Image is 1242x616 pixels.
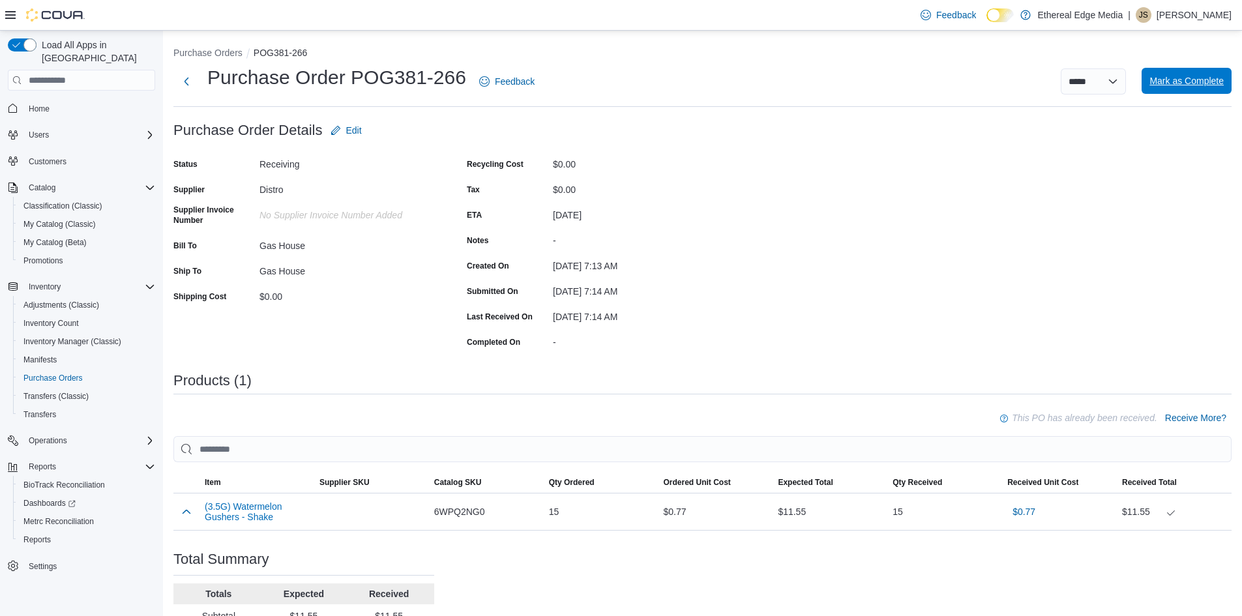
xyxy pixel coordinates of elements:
label: Submitted On [467,286,518,297]
p: | [1128,7,1131,23]
span: Received Unit Cost [1007,477,1078,488]
span: Edit [346,124,362,137]
span: Inventory Manager (Classic) [18,334,155,349]
div: 15 [887,499,1002,525]
span: Metrc Reconciliation [18,514,155,529]
span: Qty Received [893,477,942,488]
a: Dashboards [13,494,160,512]
button: (3.5G) Watermelon Gushers - Shake [205,501,309,522]
div: $11.55 [1122,504,1226,520]
a: My Catalog (Classic) [18,216,101,232]
span: Classification (Classic) [23,201,102,211]
button: Receive More? [1160,405,1232,431]
nav: An example of EuiBreadcrumbs [173,46,1232,62]
button: Catalog SKU [429,472,544,493]
p: Received [349,587,429,600]
span: Customers [23,153,155,169]
a: My Catalog (Beta) [18,235,92,250]
label: Created On [467,261,509,271]
span: Feedback [495,75,535,88]
span: 6WPQ2NG0 [434,504,485,520]
div: [DATE] 7:13 AM [553,256,728,271]
a: Feedback [915,2,981,28]
span: Inventory Count [23,318,79,329]
span: Transfers (Classic) [18,389,155,404]
label: Tax [467,184,480,195]
button: Inventory Count [13,314,160,332]
button: Users [23,127,54,143]
div: Receiving [259,154,434,169]
span: $0.77 [1013,505,1035,518]
div: - [553,332,728,347]
button: Inventory [3,278,160,296]
div: Gas House [259,235,434,251]
span: Home [23,100,155,116]
button: Operations [23,433,72,448]
div: $0.00 [553,179,728,195]
button: Settings [3,557,160,576]
span: Classification (Classic) [18,198,155,214]
span: Inventory Count [18,315,155,331]
span: Item [205,477,221,488]
button: Item [200,472,314,493]
button: Expected Total [773,472,887,493]
input: Dark Mode [986,8,1014,22]
span: Feedback [936,8,976,22]
label: Notes [467,235,488,246]
a: Home [23,101,55,117]
p: This PO has already been received. [1012,410,1157,426]
label: Status [173,159,198,169]
button: BioTrack Reconciliation [13,476,160,494]
button: Reports [13,531,160,549]
button: Promotions [13,252,160,270]
span: Users [29,130,49,140]
button: $0.77 [1007,499,1041,525]
span: Dark Mode [986,22,987,23]
label: Completed On [467,337,520,347]
a: Reports [18,532,56,548]
button: Purchase Orders [173,48,243,58]
span: Catalog [23,180,155,196]
span: Operations [23,433,155,448]
button: Qty Ordered [544,472,658,493]
button: Catalog [23,180,61,196]
p: Ethereal Edge Media [1037,7,1123,23]
label: Supplier [173,184,205,195]
span: Receive More? [1165,411,1226,424]
span: BioTrack Reconciliation [23,480,105,490]
button: Adjustments (Classic) [13,296,160,314]
div: $0.00 [259,286,434,302]
span: My Catalog (Beta) [18,235,155,250]
a: Manifests [18,352,62,368]
div: - [553,230,728,246]
h3: Purchase Order Details [173,123,323,138]
a: Promotions [18,253,68,269]
div: $11.55 [773,499,887,525]
button: Mark as Complete [1142,68,1232,94]
button: Next [173,68,200,95]
button: Received Total [1117,472,1232,493]
p: Expected [264,587,344,600]
button: Transfers (Classic) [13,387,160,405]
button: Ordered Unit Cost [658,472,773,493]
span: Manifests [18,352,155,368]
span: Reports [18,532,155,548]
button: Edit [325,117,367,143]
div: No Supplier Invoice Number added [259,205,434,220]
label: Supplier Invoice Number [173,205,254,226]
span: Adjustments (Classic) [23,300,99,310]
label: ETA [467,210,482,220]
a: Transfers (Classic) [18,389,94,404]
span: Reports [23,459,155,475]
div: Distro [259,179,434,195]
a: Settings [23,559,62,574]
span: My Catalog (Classic) [23,219,96,229]
button: Catalog [3,179,160,197]
span: My Catalog (Beta) [23,237,87,248]
span: Received Total [1122,477,1177,488]
button: My Catalog (Beta) [13,233,160,252]
span: Expected Total [778,477,833,488]
span: Inventory [29,282,61,292]
a: BioTrack Reconciliation [18,477,110,493]
span: My Catalog (Classic) [18,216,155,232]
